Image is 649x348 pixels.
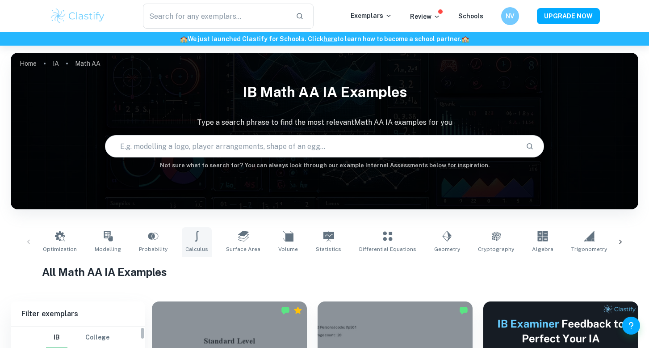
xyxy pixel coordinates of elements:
input: E.g. modelling a logo, player arrangements, shape of an egg... [105,134,519,159]
span: Geometry [434,245,460,253]
span: Trigonometry [571,245,607,253]
img: Marked [281,306,290,315]
button: NV [501,7,519,25]
button: Help and Feedback [622,317,640,335]
span: Modelling [95,245,121,253]
h1: IB Math AA IA examples [11,78,638,106]
span: Probability [139,245,167,253]
input: Search for any exemplars... [143,4,289,29]
h1: All Math AA IA Examples [42,264,607,280]
div: Premium [293,306,302,315]
a: Home [20,57,37,70]
button: Search [522,139,537,154]
h6: We just launched Clastify for Schools. Click to learn how to become a school partner. [2,34,647,44]
p: Math AA [75,59,100,68]
h6: NV [505,11,515,21]
span: 🏫 [461,35,469,42]
span: Surface Area [226,245,260,253]
span: Volume [278,245,298,253]
p: Type a search phrase to find the most relevant Math AA IA examples for you [11,117,638,128]
h6: Not sure what to search for? You can always look through our example Internal Assessments below f... [11,161,638,170]
img: Clastify logo [50,7,106,25]
button: UPGRADE NOW [537,8,600,24]
a: Schools [458,13,483,20]
p: Exemplars [351,11,392,21]
span: Cryptography [478,245,514,253]
span: Calculus [185,245,208,253]
p: Review [410,12,440,21]
h6: Filter exemplars [11,301,145,327]
span: Algebra [532,245,553,253]
img: Marked [459,306,468,315]
span: Differential Equations [359,245,416,253]
span: 🏫 [180,35,188,42]
span: Optimization [43,245,77,253]
a: here [323,35,337,42]
a: IA [53,57,59,70]
span: Statistics [316,245,341,253]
